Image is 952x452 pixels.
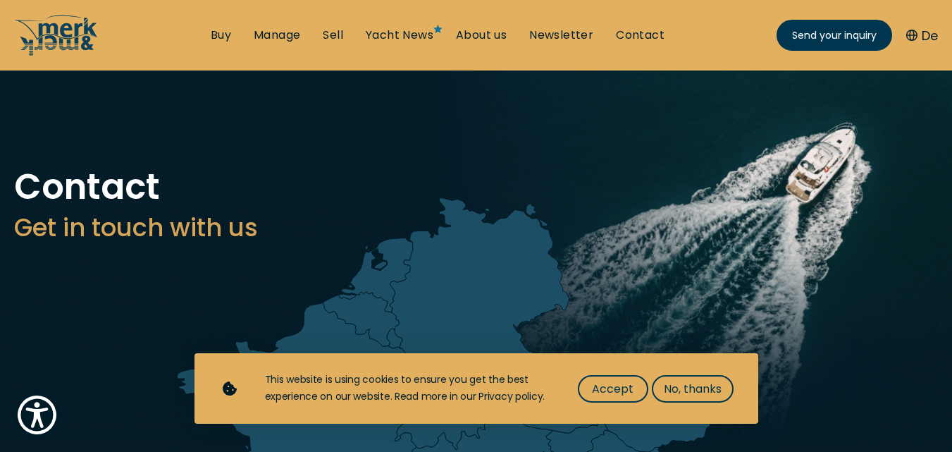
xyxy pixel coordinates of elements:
a: Privacy policy [478,389,543,403]
a: Yacht News [366,28,433,43]
span: No, thanks [664,380,722,398]
a: Newsletter [529,28,593,43]
a: Manage [254,28,300,43]
h1: Contact [14,169,938,204]
button: Show Accessibility Preferences [14,392,60,438]
a: / [14,44,99,61]
h3: Get in touch with us [14,210,938,245]
a: Send your inquiry [777,20,892,51]
a: About us [456,28,507,43]
a: Sell [323,28,343,43]
a: Buy [211,28,231,43]
button: De [906,26,938,45]
button: No, thanks [652,375,734,403]
span: Accept [592,380,633,398]
button: Accept [578,375,648,403]
span: Send your inquiry [792,28,877,43]
div: This website is using cookies to ensure you get the best experience on our website. Read more in ... [265,372,550,405]
a: Contact [616,28,664,43]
